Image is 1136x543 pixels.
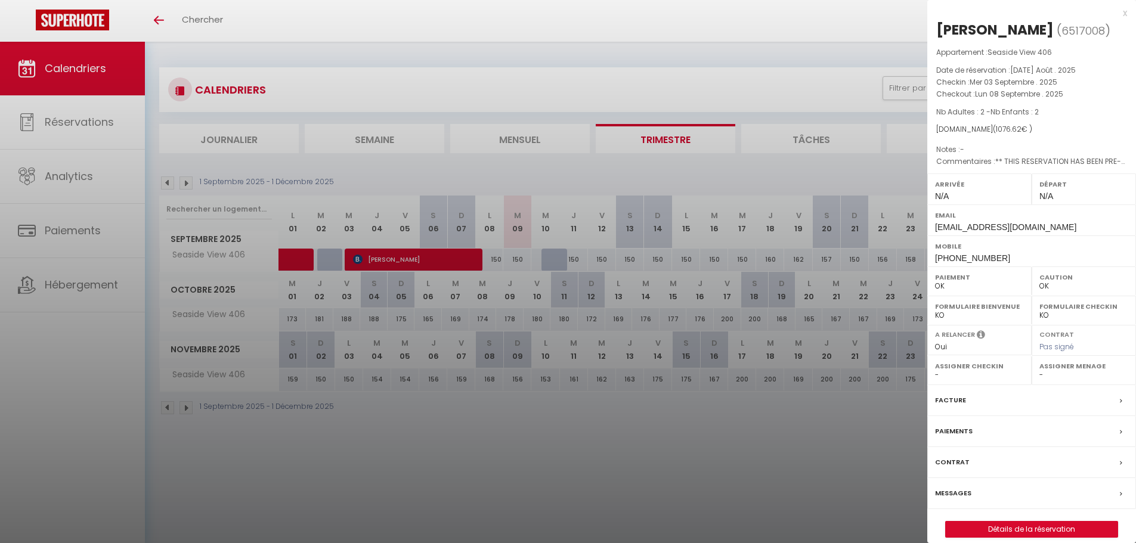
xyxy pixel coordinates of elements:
[996,124,1022,134] span: 1076.62
[1057,22,1110,39] span: ( )
[935,425,973,437] label: Paiements
[935,271,1024,283] label: Paiement
[935,222,1076,232] span: [EMAIL_ADDRESS][DOMAIN_NAME]
[990,107,1039,117] span: Nb Enfants : 2
[935,240,1128,252] label: Mobile
[1061,23,1105,38] span: 6517008
[935,209,1128,221] label: Email
[1039,178,1128,190] label: Départ
[935,300,1024,312] label: Formulaire Bienvenue
[936,124,1127,135] div: [DOMAIN_NAME]
[936,20,1054,39] div: [PERSON_NAME]
[935,487,971,499] label: Messages
[988,47,1052,57] span: Seaside View 406
[936,76,1127,88] p: Checkin :
[927,6,1127,20] div: x
[935,330,975,340] label: A relancer
[975,89,1063,99] span: Lun 08 Septembre . 2025
[1039,330,1074,337] label: Contrat
[977,330,985,343] i: Sélectionner OUI si vous souhaiter envoyer les séquences de messages post-checkout
[1039,300,1128,312] label: Formulaire Checkin
[946,522,1118,537] a: Détails de la réservation
[1039,191,1053,201] span: N/A
[1039,360,1128,372] label: Assigner Menage
[936,88,1127,100] p: Checkout :
[935,253,1010,263] span: [PHONE_NUMBER]
[935,178,1024,190] label: Arrivée
[936,46,1127,58] p: Appartement :
[10,5,45,41] button: Ouvrir le widget de chat LiveChat
[1039,271,1128,283] label: Caution
[936,156,1127,167] p: Commentaires :
[935,360,1024,372] label: Assigner Checkin
[936,144,1127,156] p: Notes :
[960,144,964,154] span: -
[1039,342,1074,352] span: Pas signé
[935,456,970,468] label: Contrat
[935,394,966,407] label: Facture
[936,107,1039,117] span: Nb Adultes : 2 -
[1010,65,1076,75] span: [DATE] Août . 2025
[936,64,1127,76] p: Date de réservation :
[970,77,1057,87] span: Mer 03 Septembre . 2025
[945,521,1118,538] button: Détails de la réservation
[935,191,949,201] span: N/A
[993,124,1032,134] span: ( € )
